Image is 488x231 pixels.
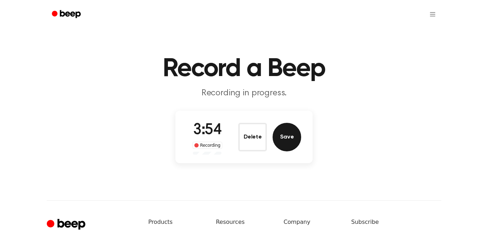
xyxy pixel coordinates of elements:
h6: Resources [216,218,272,226]
h6: Company [284,218,340,226]
h1: Record a Beep [61,56,427,82]
button: Save Audio Record [273,123,301,151]
button: Delete Audio Record [238,123,267,151]
a: Beep [47,7,87,21]
h6: Products [148,218,204,226]
span: 3:54 [193,123,221,138]
div: Recording [193,142,222,149]
p: Recording in progress. [107,87,381,99]
h6: Subscribe [351,218,441,226]
button: Open menu [424,6,441,23]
